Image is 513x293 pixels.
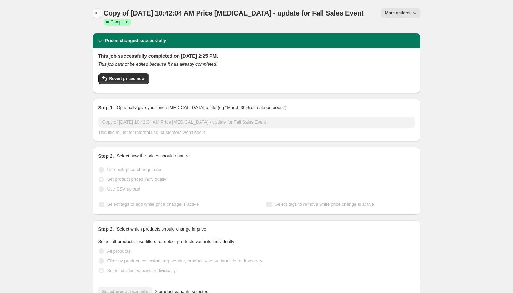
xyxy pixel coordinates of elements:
[117,153,190,159] p: Select how the prices should change
[381,8,420,18] button: More actions
[111,19,128,25] span: Complete
[93,8,102,18] button: Price change jobs
[98,226,114,233] h2: Step 3.
[107,258,262,263] span: Filter by product, collection, tag, vendor, product type, variant title, or inventory
[107,167,162,172] span: Use bulk price change rules
[107,202,199,207] span: Select tags to add while price change is active
[109,76,145,81] span: Revert prices now
[105,37,167,44] h2: Prices changed successfully
[107,177,167,182] span: Set product prices individually
[98,239,234,244] span: Select all products, use filters, or select products variants individually
[104,9,364,17] span: Copy of [DATE] 10:42:04 AM Price [MEDICAL_DATA] - update for Fall Sales Event
[107,268,176,273] span: Select product variants individually
[107,186,140,192] span: Use CSV upload
[385,10,410,16] span: More actions
[98,130,205,135] span: This title is just for internal use, customers won't see it
[117,104,286,111] p: Optionally give your price [MEDICAL_DATA] a title (eg "March 30% off sale on boots")
[98,61,218,67] i: This job cannot be edited because it has already completed.
[117,226,206,233] p: Select which products should change in price
[98,117,415,128] input: 30% off holiday sale
[107,248,131,254] span: All products
[98,104,114,111] h2: Step 1.
[98,153,114,159] h2: Step 2.
[98,73,149,84] button: Revert prices now
[98,52,415,59] h2: This job successfully completed on [DATE] 2:25 PM.
[275,202,374,207] span: Select tags to remove while price change is active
